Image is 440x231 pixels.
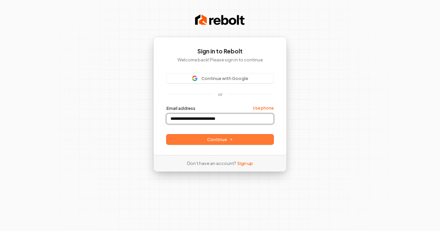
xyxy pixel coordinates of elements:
[166,105,195,111] label: Email address
[207,136,233,142] span: Continue
[253,106,274,111] a: Use phone
[166,73,274,83] button: Sign in with GoogleContinue with Google
[166,134,274,144] button: Continue
[166,57,274,63] p: Welcome back! Please sign in to continue
[187,160,236,166] span: Don’t have an account?
[218,91,222,97] p: or
[237,160,253,166] a: Sign up
[192,76,197,81] img: Sign in with Google
[195,13,245,27] img: Rebolt Logo
[201,75,248,81] span: Continue with Google
[166,47,274,55] h1: Sign in to Rebolt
